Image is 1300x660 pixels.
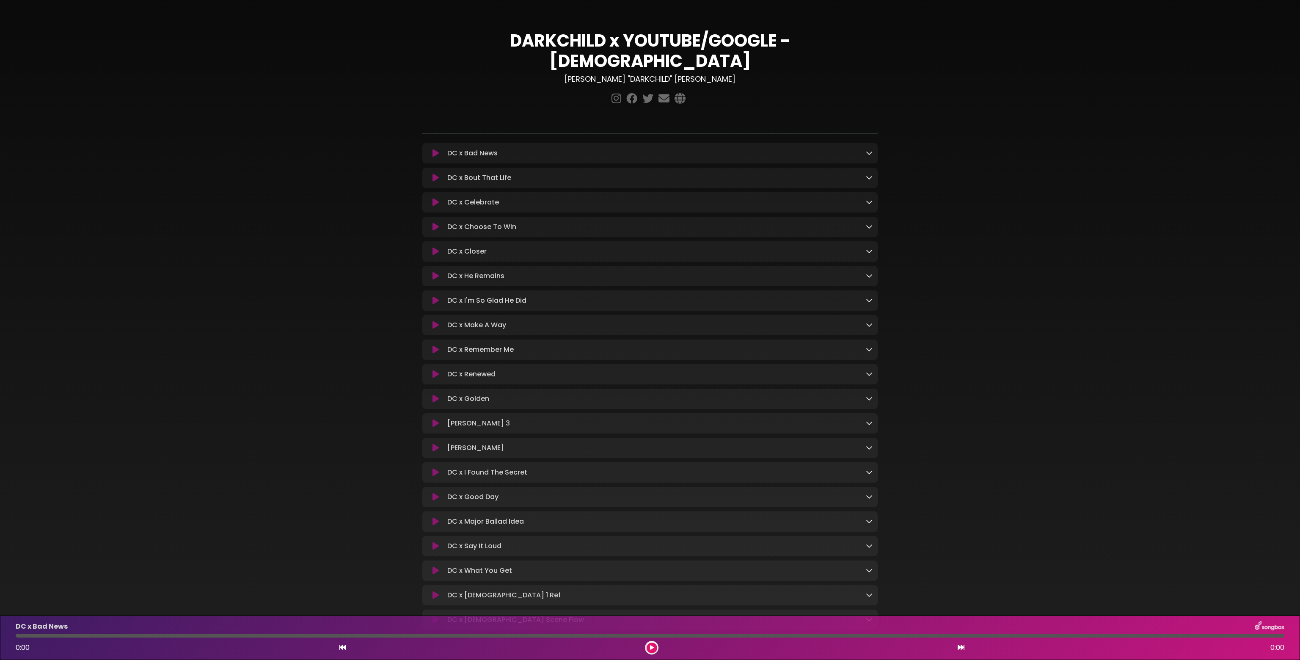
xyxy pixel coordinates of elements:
p: DC x Bout That Life [447,173,511,183]
p: [PERSON_NAME] 3 [447,418,510,428]
p: DC x I'm So Glad He Did [447,295,526,306]
p: DC x Good Day [447,492,499,502]
p: DC x [DEMOGRAPHIC_DATA] Scene Flow [447,615,584,625]
p: DC x Closer [447,246,487,257]
h3: [PERSON_NAME] "DARKCHILD" [PERSON_NAME] [422,75,878,84]
p: DC x Celebrate [447,197,499,207]
p: DC x Bad News [16,621,68,632]
p: DC x Choose To Win [447,222,516,232]
h1: DARKCHILD x YOUTUBE/GOOGLE - [DEMOGRAPHIC_DATA] [422,30,878,71]
p: DC x Major Ballad Idea [447,516,524,527]
span: 0:00 [1270,643,1284,653]
p: DC x [DEMOGRAPHIC_DATA] 1 Ref [447,590,561,600]
p: [PERSON_NAME] [447,443,504,453]
p: DC x Renewed [447,369,496,379]
p: DC x I Found The Secret [447,467,527,478]
span: 0:00 [16,643,30,652]
p: DC x What You Get [447,566,512,576]
img: songbox-logo-white.png [1255,621,1284,632]
p: DC x Remember Me [447,345,514,355]
p: DC x He Remains [447,271,504,281]
p: DC x Bad News [447,148,498,158]
p: DC x Golden [447,394,489,404]
p: DC x Say It Loud [447,541,501,551]
p: DC x Make A Way [447,320,506,330]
